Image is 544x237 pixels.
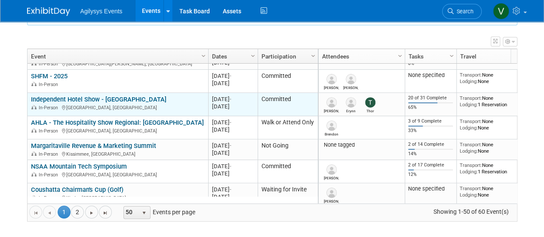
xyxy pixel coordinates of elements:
div: None tagged [322,142,401,148]
span: In-Person [39,172,61,178]
div: [DATE] [212,119,254,126]
span: Column Settings [200,52,207,59]
a: Go to the last page [99,206,112,219]
a: Dates [212,49,252,64]
td: Walk or Attend Only [258,116,318,139]
div: Thor Hansen [363,108,378,113]
div: Jim Brown [343,84,358,90]
a: AHLA - The Hospitality Show Regional: [GEOGRAPHIC_DATA] [31,119,204,126]
img: Robert Egan [326,188,337,198]
a: Margaritaville Revenue & Marketing Summit [31,142,156,150]
span: In-Person [39,151,61,157]
span: Lodging: [460,169,478,175]
span: 1 [58,206,71,219]
span: Transport: [460,95,482,101]
span: In-Person [39,82,61,87]
div: [GEOGRAPHIC_DATA], [GEOGRAPHIC_DATA] [31,171,204,178]
div: None 1 Reservation [460,95,522,108]
span: Lodging: [460,102,478,108]
a: Column Settings [447,49,456,62]
img: Meghan Smith [326,97,337,108]
div: Lindsey Fundine [324,175,339,180]
span: Search [454,8,473,15]
a: Tasks [409,49,451,64]
span: In-Person [39,128,61,134]
img: In-Person Event [31,105,37,109]
div: Kinder, [GEOGRAPHIC_DATA] [31,194,204,201]
div: [DATE] [212,170,254,177]
span: Lodging: [460,125,478,131]
div: [DATE] [212,142,254,149]
span: - [230,73,231,79]
div: 14% [408,151,453,157]
div: 2 of 17 Complete [408,162,453,168]
td: Committed [258,93,318,116]
span: Go to the first page [32,209,39,216]
div: [DATE] [212,193,254,200]
td: Not Going [258,139,318,160]
div: 3 of 9 Complete [408,118,453,124]
span: - [230,96,231,102]
div: None None [460,185,522,198]
span: Transport: [460,142,482,148]
div: [GEOGRAPHIC_DATA], [GEOGRAPHIC_DATA] [31,104,204,111]
span: Lodging: [460,58,478,64]
a: Go to the first page [29,206,42,219]
div: 20 of 31 Complete [408,95,453,101]
span: - [230,163,231,169]
img: Erynn Torrenga [346,97,356,108]
span: - [230,119,231,126]
span: - [230,186,231,193]
div: [DATE] [212,163,254,170]
img: Thor Hansen [365,97,375,108]
a: Go to the next page [85,206,98,219]
a: Column Settings [248,49,258,62]
img: In-Person Event [31,195,37,200]
img: Vaitiare Munoz [493,3,509,19]
img: In-Person Event [31,128,37,132]
span: Column Settings [448,52,455,59]
span: Go to the next page [88,209,95,216]
div: 33% [408,128,453,134]
div: Brian Miller [324,84,339,90]
span: 50 [124,206,138,219]
td: Committed [258,160,318,183]
div: [DATE] [212,186,254,193]
div: None None [460,118,522,131]
span: Transport: [460,185,482,191]
a: Participation [261,49,312,64]
span: Column Settings [310,52,317,59]
span: Go to the previous page [46,209,53,216]
img: In-Person Event [31,172,37,176]
span: Go to the last page [102,209,109,216]
a: Column Settings [395,49,405,62]
div: Kissimmee, [GEOGRAPHIC_DATA] [31,150,204,157]
a: Event [31,49,203,64]
a: NSAA Mountain Tech Symposium [31,163,127,170]
span: select [141,209,148,216]
span: Showing 1-50 of 60 Event(s) [425,206,516,218]
span: Lodging: [460,148,478,154]
a: Coushatta Chairman's Cup (Golf) [31,186,123,194]
span: Agilysys Events [80,8,123,15]
a: Go to the previous page [43,206,56,219]
img: ExhibitDay [27,7,70,16]
div: None None [460,142,522,154]
img: Brendon Mullen [326,120,337,131]
div: 65% [408,105,453,111]
div: Robert Egan [324,198,339,203]
div: 12% [408,172,453,178]
a: 2 [71,206,84,219]
div: 2 of 14 Complete [408,142,453,148]
span: In-Person [39,195,61,201]
a: SHFM - 2025 [31,72,68,80]
span: Column Settings [396,52,403,59]
div: 0% [408,61,453,67]
div: Erynn Torrenga [343,108,358,113]
div: None 1 Reservation [460,162,522,175]
div: None specified [408,185,453,192]
div: Brendon Mullen [324,131,339,136]
div: [DATE] [212,80,254,87]
span: Column Settings [249,52,256,59]
div: None None [460,72,522,84]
